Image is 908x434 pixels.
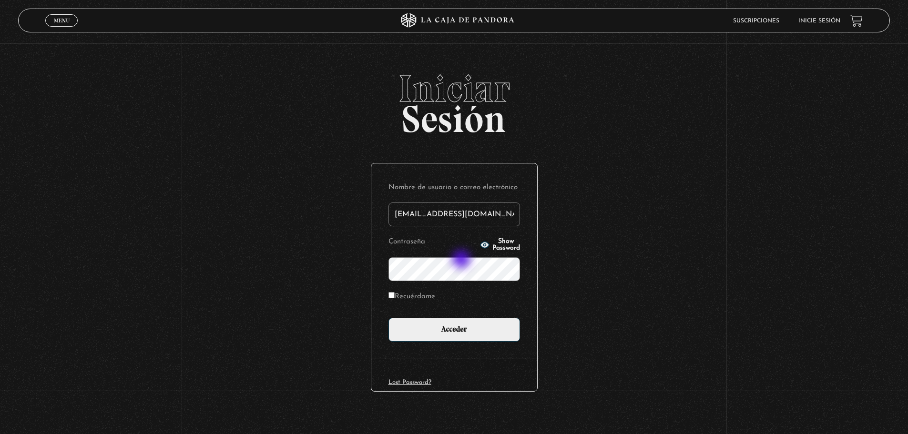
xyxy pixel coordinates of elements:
[54,18,70,23] span: Menu
[388,292,395,298] input: Recuérdame
[51,26,73,32] span: Cerrar
[388,181,520,195] label: Nombre de usuario o correo electrónico
[480,238,520,252] button: Show Password
[492,238,520,252] span: Show Password
[733,18,779,24] a: Suscripciones
[388,318,520,342] input: Acceder
[18,70,890,131] h2: Sesión
[18,70,890,108] span: Iniciar
[388,290,435,304] label: Recuérdame
[850,14,863,27] a: View your shopping cart
[388,379,431,385] a: Lost Password?
[798,18,840,24] a: Inicie sesión
[388,235,477,250] label: Contraseña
